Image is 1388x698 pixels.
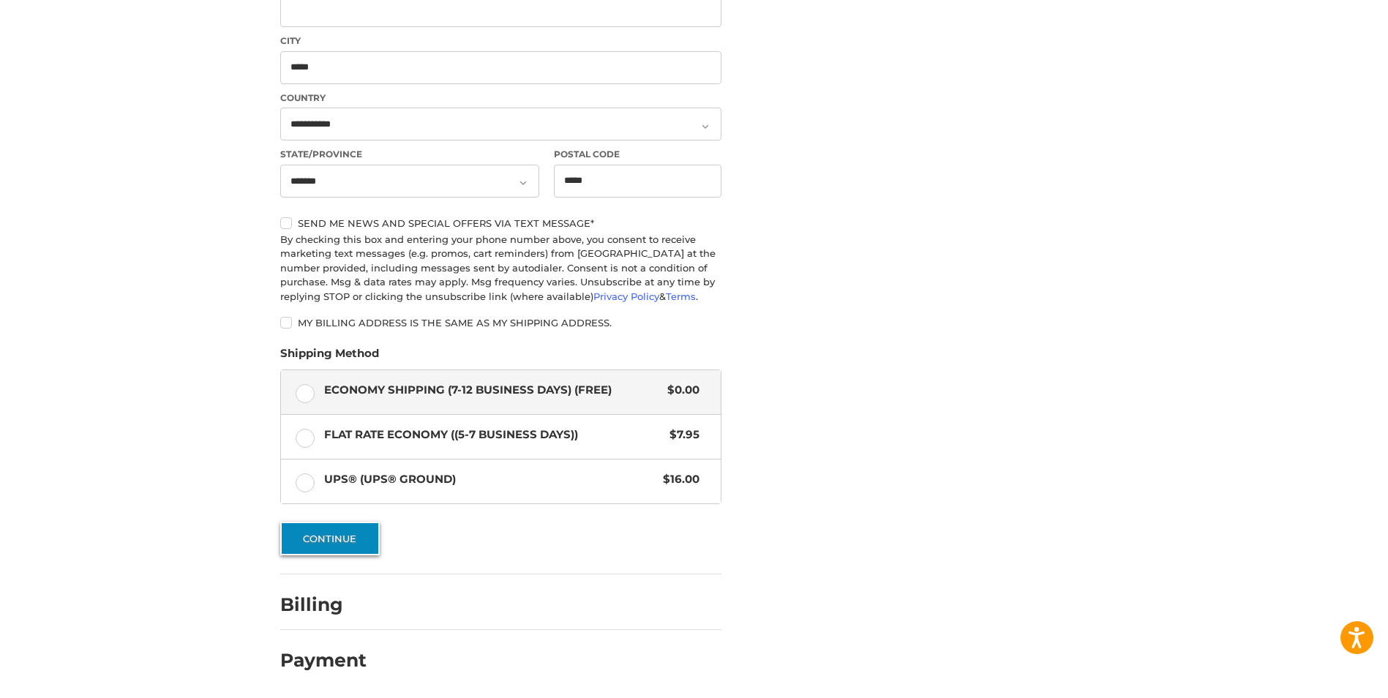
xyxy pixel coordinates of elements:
[280,91,721,105] label: Country
[666,290,696,302] a: Terms
[656,471,699,488] span: $16.00
[324,382,661,399] span: Economy Shipping (7-12 Business Days) (Free)
[280,522,380,555] button: Continue
[280,34,721,48] label: City
[280,233,721,304] div: By checking this box and entering your phone number above, you consent to receive marketing text ...
[324,471,656,488] span: UPS® (UPS® Ground)
[280,217,721,229] label: Send me news and special offers via text message*
[280,593,366,616] h2: Billing
[324,427,663,443] span: Flat Rate Economy ((5-7 Business Days))
[662,427,699,443] span: $7.95
[593,290,659,302] a: Privacy Policy
[280,649,367,672] h2: Payment
[554,148,722,161] label: Postal Code
[280,148,539,161] label: State/Province
[280,317,721,329] label: My billing address is the same as my shipping address.
[280,345,379,369] legend: Shipping Method
[660,382,699,399] span: $0.00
